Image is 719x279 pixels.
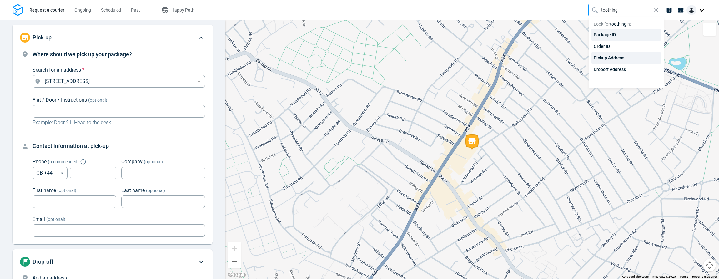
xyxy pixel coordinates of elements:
p: Example: Door 21. Head to the desk [33,119,205,126]
span: ( recommended ) [48,159,79,164]
span: Scheduled [101,8,121,13]
span: (optional) [57,188,76,193]
span: Last name [121,187,145,193]
div: Order ID [591,41,661,52]
span: Drop-off [33,258,53,265]
span: Phone [33,159,47,165]
span: Past [131,8,140,13]
span: Map data ©2025 [652,275,676,278]
a: Terms [680,275,688,278]
a: Report a map error [692,275,717,278]
span: Company [121,159,143,165]
button: Zoom out [228,255,241,268]
div: Look for in: [589,17,664,27]
span: Where should we pick up your package? [33,51,132,58]
h4: Contact information at pick-up [33,142,205,150]
img: Client [686,5,696,15]
div: Dropoff Address [591,64,661,75]
span: (optional) [88,98,107,103]
span: Ongoing [74,8,91,13]
span: Request a courier [29,8,64,13]
a: Open this area in Google Maps (opens a new window) [227,271,247,279]
div: Pick-up [13,25,213,50]
button: Toggle fullscreen view [703,23,716,36]
span: toothing [610,22,626,27]
button: Explain "Recommended" [81,160,85,164]
div: Package ID [591,29,661,41]
span: First name [33,187,56,193]
button: Zoom in [228,242,241,255]
div: Pickup Address [591,52,661,64]
img: Google [227,271,247,279]
button: Map camera controls [703,259,716,271]
div: GB +44 [33,167,68,179]
span: Email [33,216,45,222]
button: Keyboard shortcuts [622,275,649,279]
input: Find your Package [601,4,652,16]
button: Open [195,78,203,85]
span: Your data history is limited to 90 days. [594,81,659,85]
span: Flat / Door / Instructions [33,97,87,103]
span: Pick-up [33,34,52,41]
span: (optional) [46,217,65,222]
span: Happy Path [171,8,194,13]
div: Pick-up [13,50,213,244]
span: (optional) [146,188,165,193]
img: Logo [13,4,23,16]
span: Search for an address [33,67,81,73]
span: (optional) [144,159,163,164]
